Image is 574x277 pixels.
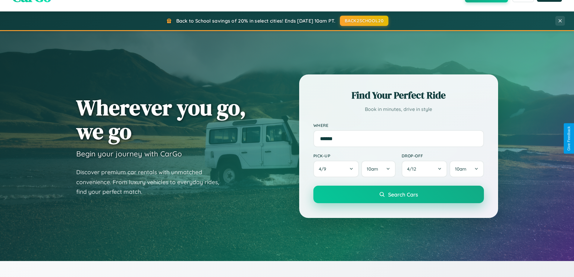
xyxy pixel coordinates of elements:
button: 4/9 [313,161,359,177]
button: BACK2SCHOOL20 [340,16,388,26]
button: 10am [450,161,484,177]
h2: Find Your Perfect Ride [313,89,484,102]
h1: Wherever you go, we go [76,96,246,143]
span: Back to School savings of 20% in select cities! Ends [DATE] 10am PT. [176,18,335,24]
p: Discover premium car rentals with unmatched convenience. From luxury vehicles to everyday rides, ... [76,167,227,197]
span: Search Cars [388,191,418,198]
span: 10am [455,166,466,172]
label: Where [313,123,484,128]
label: Drop-off [402,153,484,158]
button: 4/12 [402,161,447,177]
button: 10am [361,161,395,177]
span: 4 / 12 [407,166,419,172]
p: Book in minutes, drive in style [313,105,484,114]
div: Give Feedback [567,126,571,151]
label: Pick-up [313,153,396,158]
span: 4 / 9 [319,166,329,172]
span: 10am [367,166,378,172]
button: Search Cars [313,186,484,203]
h3: Begin your journey with CarGo [76,149,182,158]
